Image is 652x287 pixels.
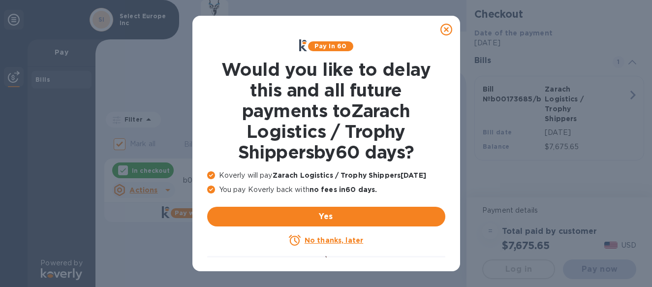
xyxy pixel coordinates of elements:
p: You pay Koverly back with [207,185,445,195]
button: Yes [207,207,445,226]
span: Yes [215,211,437,223]
b: Zarach Logistics / Trophy Shippers [DATE] [273,171,426,179]
b: Pay in 60 [314,42,346,50]
p: Koverly will pay [207,170,445,181]
h1: Would you like to delay this and all future payments to Zarach Logistics / Trophy Shippers by 60 ... [207,59,445,162]
b: no fees in 60 days . [310,186,377,193]
u: No thanks, later [305,236,363,244]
